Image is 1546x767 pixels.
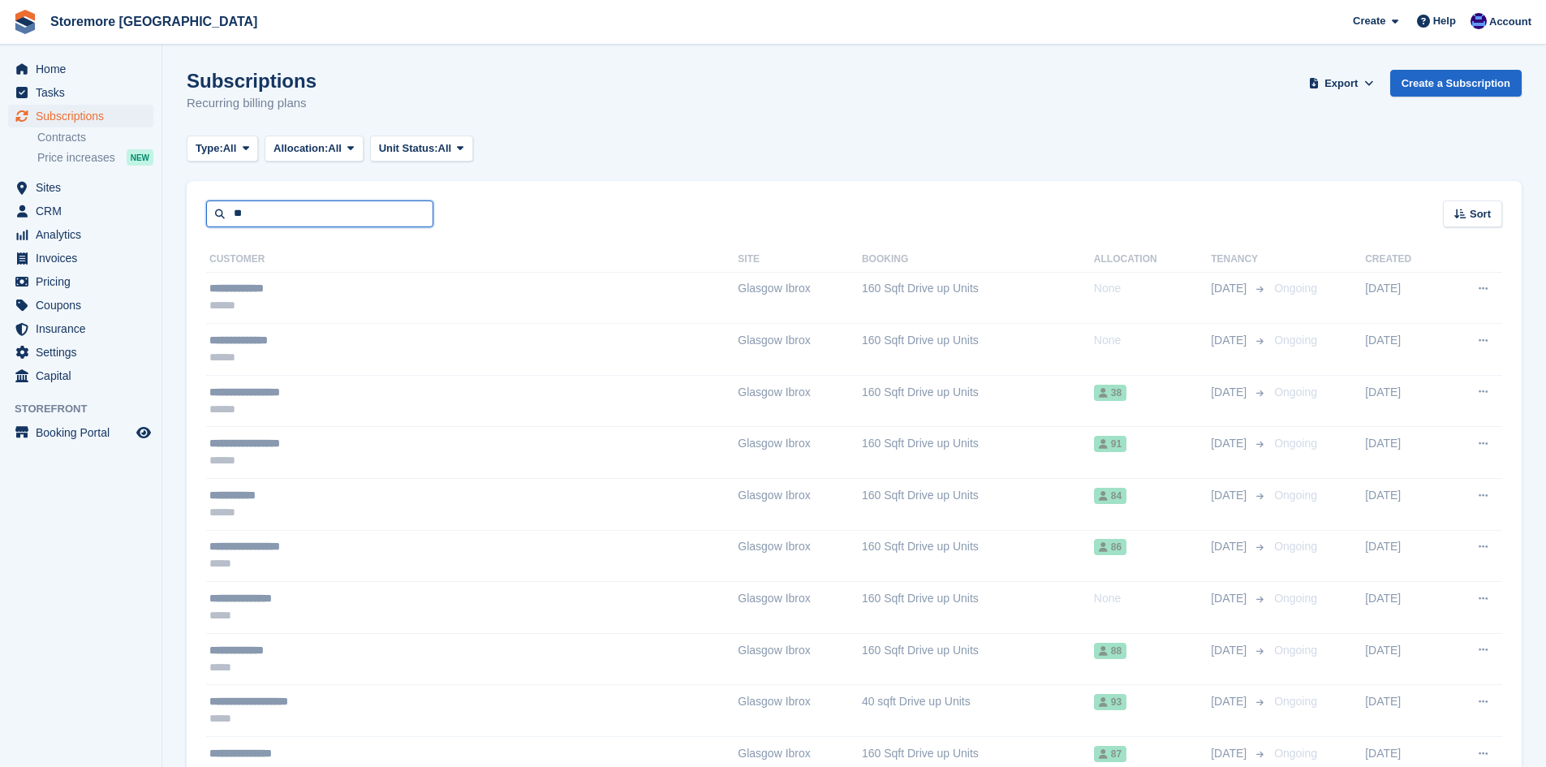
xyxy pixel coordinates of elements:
[8,421,153,444] a: menu
[127,149,153,166] div: NEW
[1353,13,1385,29] span: Create
[36,58,133,80] span: Home
[36,81,133,104] span: Tasks
[37,130,153,145] a: Contracts
[1433,13,1456,29] span: Help
[1306,70,1377,97] button: Export
[44,8,264,35] a: Storemore [GEOGRAPHIC_DATA]
[37,150,115,166] span: Price increases
[36,105,133,127] span: Subscriptions
[1390,70,1522,97] a: Create a Subscription
[1324,75,1358,92] span: Export
[8,247,153,269] a: menu
[8,176,153,199] a: menu
[8,294,153,317] a: menu
[8,317,153,340] a: menu
[187,94,317,113] p: Recurring billing plans
[15,401,161,417] span: Storefront
[8,270,153,293] a: menu
[8,81,153,104] a: menu
[37,149,153,166] a: Price increases NEW
[36,294,133,317] span: Coupons
[1489,14,1531,30] span: Account
[8,105,153,127] a: menu
[36,341,133,364] span: Settings
[36,176,133,199] span: Sites
[13,10,37,34] img: stora-icon-8386f47178a22dfd0bd8f6a31ec36ba5ce8667c1dd55bd0f319d3a0aa187defe.svg
[36,421,133,444] span: Booking Portal
[36,317,133,340] span: Insurance
[8,58,153,80] a: menu
[8,223,153,246] a: menu
[36,200,133,222] span: CRM
[36,364,133,387] span: Capital
[8,200,153,222] a: menu
[8,341,153,364] a: menu
[36,270,133,293] span: Pricing
[36,223,133,246] span: Analytics
[1471,13,1487,29] img: Angela
[187,70,317,92] h1: Subscriptions
[8,364,153,387] a: menu
[134,423,153,442] a: Preview store
[36,247,133,269] span: Invoices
